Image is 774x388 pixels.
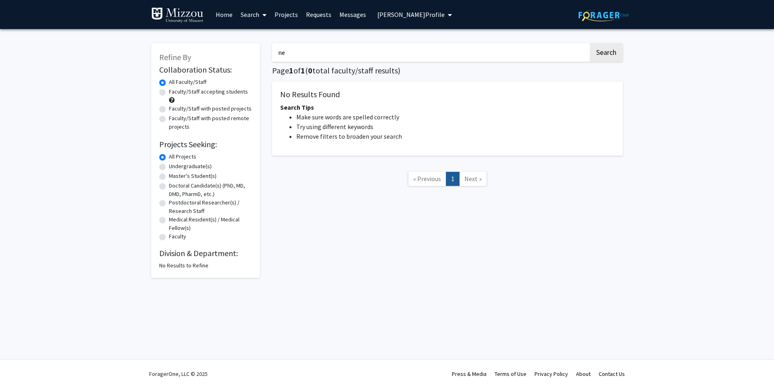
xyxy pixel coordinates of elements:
[169,88,248,96] label: Faculty/Staff accepting students
[169,172,216,180] label: Master's Student(s)
[535,370,568,378] a: Privacy Policy
[464,175,482,183] span: Next »
[459,172,487,186] a: Next Page
[237,0,270,29] a: Search
[446,172,460,186] a: 1
[576,370,591,378] a: About
[452,370,487,378] a: Press & Media
[301,65,305,75] span: 1
[495,370,526,378] a: Terms of Use
[302,0,335,29] a: Requests
[308,65,312,75] span: 0
[270,0,302,29] a: Projects
[272,164,623,196] nav: Page navigation
[169,152,196,161] label: All Projects
[159,261,252,270] div: No Results to Refine
[590,43,623,62] button: Search
[151,7,204,23] img: University of Missouri Logo
[169,198,252,215] label: Postdoctoral Researcher(s) / Research Staff
[169,232,186,241] label: Faculty
[280,90,615,99] h5: No Results Found
[272,66,623,75] h1: Page of ( total faculty/staff results)
[169,78,206,86] label: All Faculty/Staff
[159,248,252,258] h2: Division & Department:
[289,65,293,75] span: 1
[169,181,252,198] label: Doctoral Candidate(s) (PhD, MD, DMD, PharmD, etc.)
[272,43,589,62] input: Search Keywords
[413,175,441,183] span: « Previous
[296,122,615,131] li: Try using different keywords
[159,52,191,62] span: Refine By
[159,65,252,75] h2: Collaboration Status:
[296,112,615,122] li: Make sure words are spelled correctly
[159,140,252,149] h2: Projects Seeking:
[212,0,237,29] a: Home
[149,360,208,388] div: ForagerOne, LLC © 2025
[377,10,445,19] span: [PERSON_NAME] Profile
[335,0,370,29] a: Messages
[6,352,34,382] iframe: Chat
[599,370,625,378] a: Contact Us
[408,172,446,186] a: Previous Page
[280,103,314,111] span: Search Tips
[169,162,212,171] label: Undergraduate(s)
[578,9,629,21] img: ForagerOne Logo
[296,131,615,141] li: Remove filters to broaden your search
[169,215,252,232] label: Medical Resident(s) / Medical Fellow(s)
[169,114,252,131] label: Faculty/Staff with posted remote projects
[169,104,252,113] label: Faculty/Staff with posted projects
